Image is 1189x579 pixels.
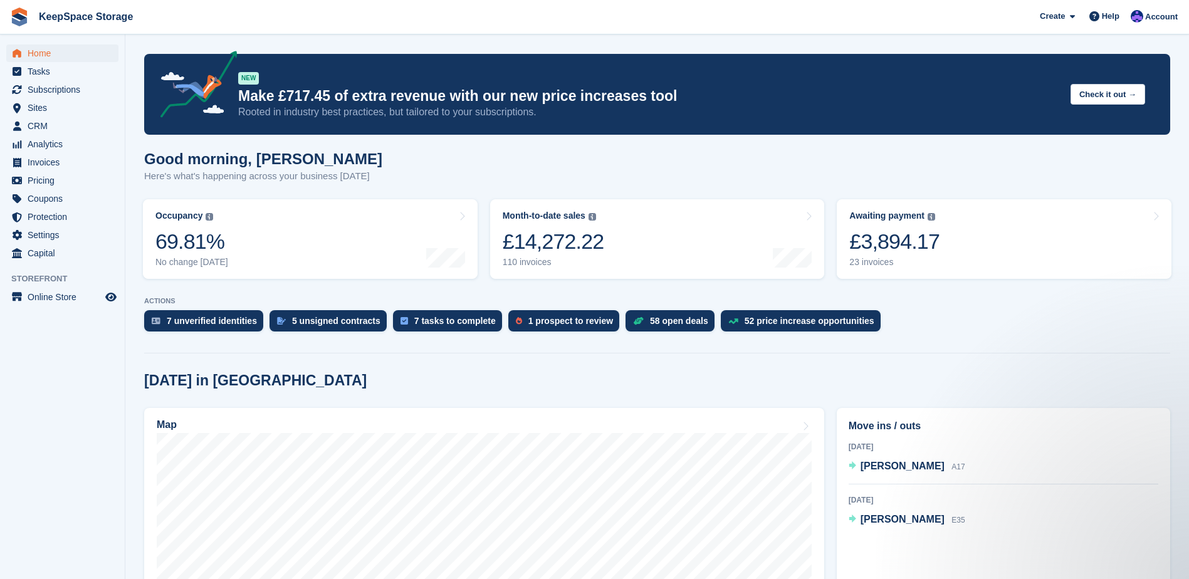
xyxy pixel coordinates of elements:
span: Sites [28,99,103,117]
img: Chloe Clark [1131,10,1143,23]
div: [DATE] [849,494,1158,506]
span: Capital [28,244,103,262]
div: 7 tasks to complete [414,316,496,326]
div: 69.81% [155,229,228,254]
img: prospect-51fa495bee0391a8d652442698ab0144808aea92771e9ea1ae160a38d050c398.svg [516,317,522,325]
a: menu [6,154,118,171]
a: menu [6,288,118,306]
div: 1 prospect to review [528,316,613,326]
a: menu [6,135,118,153]
span: Tasks [28,63,103,80]
div: £3,894.17 [849,229,940,254]
span: Account [1145,11,1178,23]
img: icon-info-grey-7440780725fd019a000dd9b08b2336e03edf1995a4989e88bcd33f0948082b44.svg [589,213,596,221]
div: [DATE] [849,441,1158,452]
div: 52 price increase opportunities [745,316,874,326]
a: menu [6,117,118,135]
span: [PERSON_NAME] [861,461,945,471]
span: Analytics [28,135,103,153]
a: Preview store [103,289,118,305]
span: Storefront [11,273,125,285]
a: menu [6,99,118,117]
div: Occupancy [155,211,202,221]
h2: Move ins / outs [849,419,1158,434]
img: deal-1b604bf984904fb50ccaf53a9ad4b4a5d6e5aea283cecdc64d6e3604feb123c2.svg [633,316,644,325]
a: KeepSpace Storage [34,6,138,27]
a: 58 open deals [626,310,721,338]
a: Awaiting payment £3,894.17 23 invoices [837,199,1171,279]
span: [PERSON_NAME] [861,514,945,524]
span: Settings [28,226,103,244]
div: NEW [238,72,259,85]
div: No change [DATE] [155,257,228,268]
div: Month-to-date sales [503,211,585,221]
a: 1 prospect to review [508,310,626,338]
a: menu [6,208,118,226]
a: 5 unsigned contracts [270,310,393,338]
div: 58 open deals [650,316,708,326]
img: icon-info-grey-7440780725fd019a000dd9b08b2336e03edf1995a4989e88bcd33f0948082b44.svg [206,213,213,221]
a: menu [6,172,118,189]
img: price-adjustments-announcement-icon-8257ccfd72463d97f412b2fc003d46551f7dbcb40ab6d574587a9cd5c0d94... [150,51,238,122]
img: price_increase_opportunities-93ffe204e8149a01c8c9dc8f82e8f89637d9d84a8eef4429ea346261dce0b2c0.svg [728,318,738,324]
span: Protection [28,208,103,226]
a: menu [6,44,118,62]
p: Make £717.45 of extra revenue with our new price increases tool [238,87,1061,105]
img: task-75834270c22a3079a89374b754ae025e5fb1db73e45f91037f5363f120a921f8.svg [401,317,408,325]
div: 5 unsigned contracts [292,316,380,326]
img: verify_identity-adf6edd0f0f0b5bbfe63781bf79b02c33cf7c696d77639b501bdc392416b5a36.svg [152,317,160,325]
a: 7 unverified identities [144,310,270,338]
div: 7 unverified identities [167,316,257,326]
a: menu [6,81,118,98]
h2: [DATE] in [GEOGRAPHIC_DATA] [144,372,367,389]
h1: Good morning, [PERSON_NAME] [144,150,382,167]
img: stora-icon-8386f47178a22dfd0bd8f6a31ec36ba5ce8667c1dd55bd0f319d3a0aa187defe.svg [10,8,29,26]
span: Online Store [28,288,103,306]
a: menu [6,190,118,207]
a: 52 price increase opportunities [721,310,887,338]
span: CRM [28,117,103,135]
span: Subscriptions [28,81,103,98]
a: Occupancy 69.81% No change [DATE] [143,199,478,279]
img: contract_signature_icon-13c848040528278c33f63329250d36e43548de30e8caae1d1a13099fd9432cc5.svg [277,317,286,325]
span: Home [28,44,103,62]
a: [PERSON_NAME] A17 [849,459,965,475]
span: E35 [951,516,965,524]
a: menu [6,63,118,80]
p: Here's what's happening across your business [DATE] [144,169,382,184]
div: Awaiting payment [849,211,924,221]
span: A17 [951,462,965,471]
a: menu [6,244,118,262]
span: Create [1040,10,1065,23]
a: [PERSON_NAME] E35 [849,512,965,528]
a: Month-to-date sales £14,272.22 110 invoices [490,199,825,279]
span: Pricing [28,172,103,189]
div: £14,272.22 [503,229,604,254]
div: 110 invoices [503,257,604,268]
p: ACTIONS [144,297,1170,305]
span: Invoices [28,154,103,171]
span: Coupons [28,190,103,207]
a: 7 tasks to complete [393,310,508,338]
div: 23 invoices [849,257,940,268]
p: Rooted in industry best practices, but tailored to your subscriptions. [238,105,1061,119]
button: Check it out → [1071,84,1145,105]
h2: Map [157,419,177,430]
a: menu [6,226,118,244]
img: icon-info-grey-7440780725fd019a000dd9b08b2336e03edf1995a4989e88bcd33f0948082b44.svg [928,213,935,221]
span: Help [1102,10,1119,23]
